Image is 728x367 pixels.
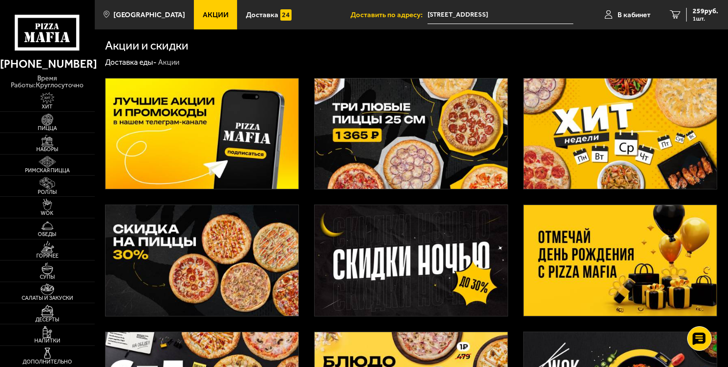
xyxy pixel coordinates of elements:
[693,16,718,22] span: 1 шт.
[618,11,650,19] span: В кабинет
[280,9,292,21] img: 15daf4d41897b9f0e9f617042186c801.svg
[203,11,229,19] span: Акции
[428,6,573,24] input: Ваш адрес доставки
[113,11,185,19] span: [GEOGRAPHIC_DATA]
[105,58,157,67] a: Доставка еды-
[351,11,428,19] span: Доставить по адресу:
[105,40,189,52] h1: Акции и скидки
[693,8,718,15] span: 259 руб.
[428,6,573,24] span: улица Кораблестроителей, 44к2
[246,11,278,19] span: Доставка
[158,57,179,67] div: Акции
